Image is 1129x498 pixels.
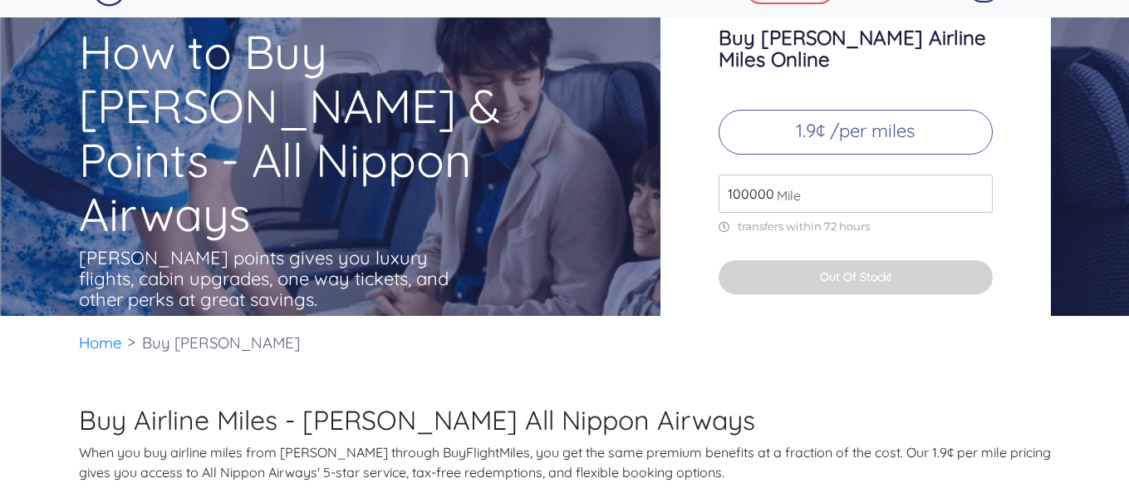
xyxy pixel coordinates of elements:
[79,404,1051,436] h2: Buy Airline Miles - [PERSON_NAME] All Nippon Airways
[79,333,122,353] a: Home
[79,248,453,310] p: [PERSON_NAME] points gives you luxury flights, cabin upgrades, one way tickets, and other perks a...
[719,110,993,155] p: 1.9¢ /per miles
[79,25,596,241] h1: How to Buy [PERSON_NAME] & Points - All Nippon Airways
[134,316,308,370] li: Buy [PERSON_NAME]
[79,442,1051,482] p: When you buy airline miles from [PERSON_NAME] through BuyFlightMiles, you get the same premium be...
[768,185,801,205] span: Mile
[719,27,993,70] h3: Buy [PERSON_NAME] Airline Miles Online
[719,260,993,294] button: Out Of Stock!
[719,219,993,234] p: transfers within 72 hours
